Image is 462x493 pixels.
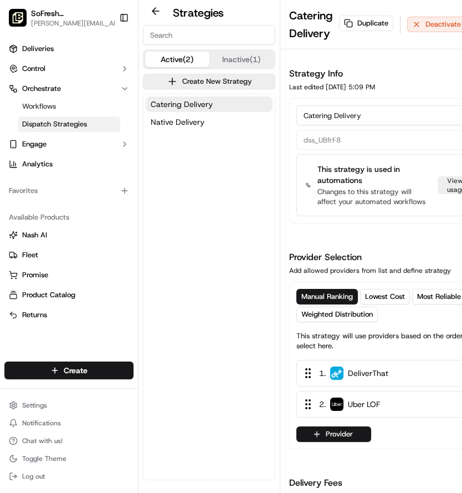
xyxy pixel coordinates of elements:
a: Nash AI [9,230,129,240]
a: Analytics [4,155,134,173]
button: Notifications [4,415,134,431]
span: Uber LOF [348,399,380,410]
a: Deliveries [4,40,134,58]
h1: Catering Delivery [289,7,332,42]
a: Product Catalog [9,290,129,300]
button: Inactive (1) [209,52,274,67]
button: Provider [296,426,371,442]
h1: Delivery Fees [289,476,461,490]
a: Dispatch Strategies [18,116,120,132]
img: profile_deliverthat_partner.png [330,367,343,380]
div: Last edited [DATE] 5:09 PM [289,83,375,92]
img: SoFresh (FL Orlando - Publix Springs Plaza) [9,9,27,27]
button: Create New Strategy [143,74,275,89]
button: Nash AI [4,226,134,244]
button: [PERSON_NAME][EMAIL_ADDRESS][DOMAIN_NAME] [31,19,122,28]
button: Manual Ranking [296,289,358,304]
span: Notifications [22,419,61,428]
h1: Provider Selection [289,251,451,264]
button: Returns [4,306,134,324]
h2: Strategies [173,5,224,21]
span: Control [22,64,45,74]
p: This strategy is used in automations [317,164,431,186]
div: Favorites [4,182,134,200]
button: Catering Delivery [146,96,273,112]
span: Most Reliable [417,292,461,302]
button: Toggle Theme [4,451,134,466]
span: Weighted Distribution [301,309,373,319]
button: Log out [4,469,134,484]
span: Fleet [22,250,38,260]
span: Lowest Cost [365,292,405,302]
button: Native Delivery [146,114,273,130]
span: Toggle Theme [22,454,66,463]
span: Product Catalog [22,290,75,300]
button: Orchestrate [4,80,134,98]
button: Product Catalog [4,286,134,304]
button: Settings [4,398,134,413]
div: 2 . [301,398,380,410]
button: Promise [4,266,134,284]
button: Engage [4,135,134,153]
span: Chat with us! [22,436,63,445]
span: Orchestrate [22,84,61,94]
span: Workflows [22,101,56,111]
button: Lowest Cost [360,289,410,304]
a: Promise [9,270,129,280]
button: Control [4,60,134,78]
button: Create [4,362,134,379]
span: Manual Ranking [301,292,353,302]
button: Active (2) [145,52,209,67]
div: Available Products [4,209,134,226]
img: uber-new-logo.jpeg [330,398,343,411]
span: Settings [22,401,47,410]
span: Dispatch Strategies [22,119,87,129]
button: Duplicate [339,16,393,31]
button: Chat with us! [4,433,134,449]
button: Fleet [4,246,134,264]
span: Create [64,365,88,376]
span: Log out [22,472,45,481]
span: DeliverThat [348,368,388,379]
span: Nash AI [22,230,47,240]
span: Native Delivery [151,116,204,128]
div: Add allowed providers from list and define strategy [289,266,451,275]
span: Returns [22,310,47,320]
button: SoFresh ([GEOGRAPHIC_DATA] Orlando - [GEOGRAPHIC_DATA]) [31,8,110,19]
a: Returns [9,310,129,320]
span: Deliveries [22,44,54,54]
a: Workflows [18,99,120,114]
p: Changes to this strategy will affect your automated workflows [317,187,431,207]
span: Analytics [22,159,53,169]
span: Catering Delivery [151,99,213,110]
a: Fleet [9,250,129,260]
button: Weighted Distribution [296,307,378,322]
h1: Strategy Info [289,67,375,80]
div: 1 . [301,367,388,379]
span: Engage [22,139,47,149]
input: Search [143,25,275,45]
span: Promise [22,270,48,280]
button: SoFresh (FL Orlando - Publix Springs Plaza)SoFresh ([GEOGRAPHIC_DATA] Orlando - [GEOGRAPHIC_DATA]... [4,4,115,31]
